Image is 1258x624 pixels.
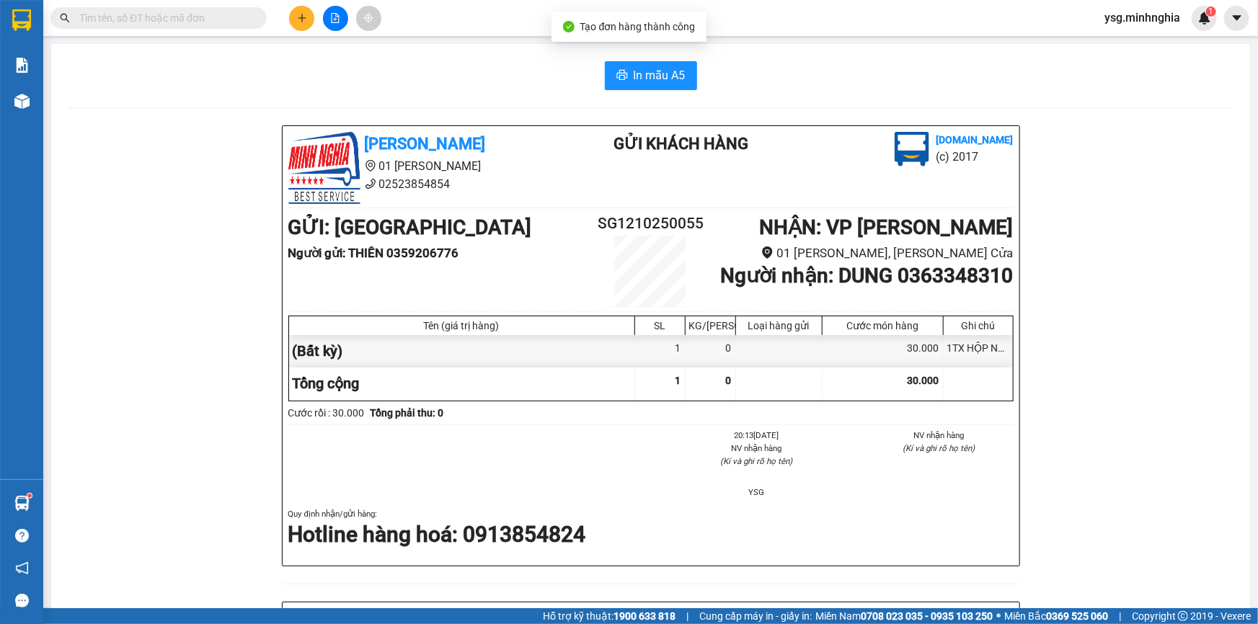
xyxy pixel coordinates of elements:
sup: 1 [1206,6,1216,17]
button: file-add [323,6,348,31]
span: Tạo đơn hàng thành công [580,21,696,32]
li: (c) 2017 [936,148,1014,166]
div: 0 [686,335,736,367]
b: Tổng phải thu: 0 [371,407,444,419]
span: 1 [1208,6,1213,17]
strong: 0369 525 060 [1046,610,1108,622]
sup: 1 [27,494,32,498]
div: KG/[PERSON_NAME] [689,320,732,331]
i: (Kí và ghi rõ họ tên) [903,443,975,453]
span: Hỗ trợ kỹ thuật: [543,608,675,624]
span: phone [365,178,376,190]
div: Ghi chú [947,320,1009,331]
div: Cước rồi : 30.000 [288,405,365,421]
img: logo.jpg [6,6,79,79]
button: plus [289,6,314,31]
h2: SG1210250055 [590,212,712,236]
b: [PERSON_NAME] [83,9,204,27]
strong: 1900 633 818 [614,610,675,622]
li: 20:13[DATE] [683,429,831,442]
span: search [60,13,70,23]
span: 0 [726,375,732,386]
li: 02523854854 [288,175,557,193]
b: GỬI : [GEOGRAPHIC_DATA] [6,90,250,114]
span: Miền Bắc [1004,608,1108,624]
span: phone [83,53,94,64]
span: aim [363,13,373,23]
span: Miền Nam [815,608,993,624]
b: Người nhận : DUNG 0363348310 [720,264,1013,288]
span: | [1119,608,1121,624]
span: plus [297,13,307,23]
div: 1 [635,335,686,367]
span: file-add [330,13,340,23]
div: 1TX HỘP NHỰA+GT [944,335,1013,367]
b: GỬI : [GEOGRAPHIC_DATA] [288,215,532,239]
button: printerIn mẫu A5 [605,61,697,90]
span: question-circle [15,529,29,543]
span: environment [365,160,376,171]
input: Tìm tên, số ĐT hoặc mã đơn [79,10,249,26]
span: printer [616,69,628,83]
b: [DOMAIN_NAME] [936,134,1014,146]
div: Quy định nhận/gửi hàng : [288,507,1014,550]
b: Người gửi : THIÊN 0359206776 [288,246,459,260]
b: Gửi khách hàng [614,135,748,153]
div: 30.000 [823,335,944,367]
li: NV nhận hàng [865,429,1014,442]
span: In mẫu A5 [634,66,686,84]
li: 01 [PERSON_NAME], [PERSON_NAME] Cửa [711,244,1013,263]
div: (Bất kỳ) [289,335,635,367]
i: (Kí và ghi rõ họ tên) [720,456,792,466]
span: ysg.minhnghia [1093,9,1192,27]
span: environment [83,35,94,46]
span: message [15,594,29,607]
strong: Hotline hàng hoá: 0913854824 [288,522,586,547]
button: aim [356,6,381,31]
span: Tổng cộng [293,375,360,392]
img: logo-vxr [12,9,31,31]
span: Cung cấp máy in - giấy in: [699,608,812,624]
span: environment [761,246,774,259]
li: NV nhận hàng [683,442,831,455]
li: YSG [683,486,831,499]
span: caret-down [1231,12,1244,24]
li: 01 [PERSON_NAME] [288,157,557,175]
span: | [686,608,688,624]
span: copyright [1178,611,1188,621]
span: notification [15,561,29,575]
span: ⚪️ [996,613,1001,619]
img: icon-new-feature [1198,12,1211,24]
strong: 0708 023 035 - 0935 103 250 [861,610,993,622]
img: warehouse-icon [14,496,30,511]
img: logo.jpg [288,132,360,204]
span: 1 [675,375,681,386]
span: 30.000 [908,375,939,386]
div: Cước món hàng [826,320,939,331]
div: Loại hàng gửi [740,320,818,331]
li: 01 [PERSON_NAME] [6,32,275,50]
li: 02523854854 [6,50,275,68]
b: [PERSON_NAME] [365,135,486,153]
img: warehouse-icon [14,94,30,109]
b: NHẬN : VP [PERSON_NAME] [759,215,1013,239]
button: caret-down [1224,6,1249,31]
div: SL [639,320,681,331]
img: logo.jpg [895,132,929,166]
span: check-circle [563,21,575,32]
img: solution-icon [14,58,30,73]
div: Tên (giá trị hàng) [293,320,631,331]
